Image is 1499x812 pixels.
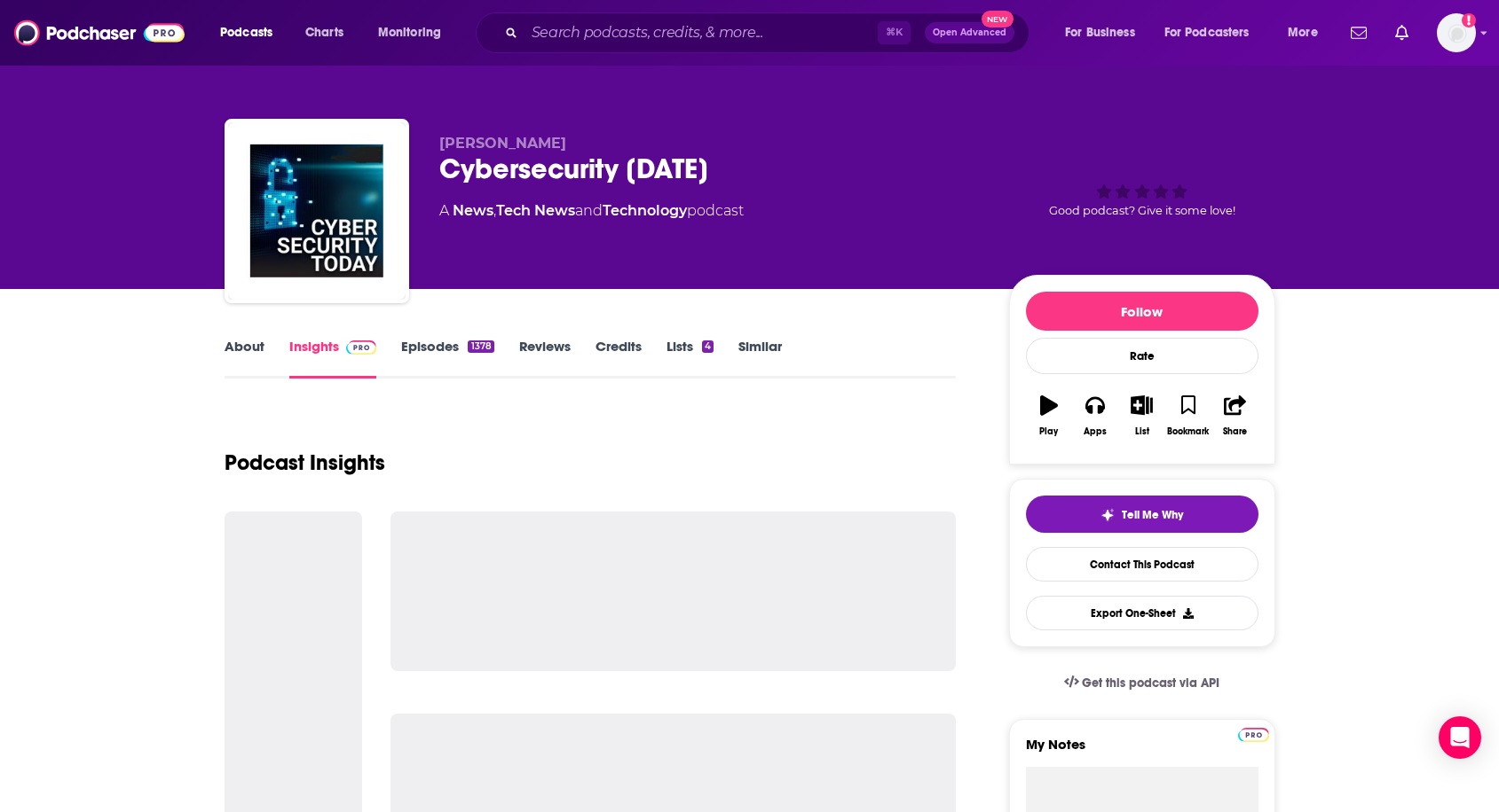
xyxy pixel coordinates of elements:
[439,200,744,222] div: A podcast
[1072,384,1118,448] button: Apps
[14,16,185,50] img: Podchaser - Follow, Share and Rate Podcasts
[1009,135,1275,245] div: Good podcast? Give it some love!
[1238,725,1269,742] a: Pro website
[667,338,714,379] a: Lists4
[1065,20,1135,45] span: For Business
[468,340,493,353] div: 1378
[925,22,1014,43] button: Open AdvancedNew
[1165,384,1211,448] button: Bookmark
[1026,547,1258,582] a: Contact This Podcast
[1223,426,1247,437] div: Share
[220,20,272,45] span: Podcasts
[575,202,603,219] span: and
[1026,338,1258,374] div: Rate
[1122,508,1183,522] span: Tell Me Why
[1050,661,1235,705] a: Get this podcast via API
[1238,728,1269,742] img: Podchaser Pro
[1026,384,1072,448] button: Play
[1439,716,1481,759] div: Open Intercom Messenger
[702,340,714,353] div: 4
[305,20,343,45] span: Charts
[933,28,1006,37] span: Open Advanced
[1049,204,1235,217] span: Good podcast? Give it some love!
[228,122,406,300] img: Cybersecurity Today
[1462,13,1476,27] svg: Add a profile image
[453,202,493,219] a: News
[294,19,354,47] a: Charts
[1211,384,1258,448] button: Share
[1153,19,1275,47] button: open menu
[1437,13,1476,52] img: User Profile
[1026,292,1258,331] button: Follow
[1437,13,1476,52] button: Show profile menu
[493,12,1046,53] div: Search podcasts, credits, & more...
[496,202,575,219] a: Tech News
[1167,426,1209,437] div: Bookmark
[1437,13,1476,52] span: Logged in as patiencebaldacci
[1026,496,1258,533] button: tell me why sparkleTell Me Why
[439,135,566,152] span: [PERSON_NAME]
[208,19,296,47] button: open menu
[346,340,377,355] img: Podchaser Pro
[1039,426,1058,437] div: Play
[1388,18,1416,48] a: Show notifications dropdown
[225,338,264,379] a: About
[738,338,782,379] a: Similar
[1026,736,1258,767] label: My Notes
[1101,508,1115,522] img: tell me why sparkle
[401,338,493,379] a: Episodes1378
[1275,19,1340,47] button: open menu
[1082,675,1219,691] span: Get this podcast via API
[366,19,464,47] button: open menu
[1053,19,1157,47] button: open menu
[878,21,911,44] span: ⌘ K
[525,19,878,47] input: Search podcasts, credits, & more...
[1288,20,1318,45] span: More
[289,338,377,379] a: InsightsPodchaser Pro
[1118,384,1164,448] button: List
[1084,426,1107,437] div: Apps
[225,449,385,476] h1: Podcast Insights
[1344,18,1374,48] a: Show notifications dropdown
[603,202,687,219] a: Technology
[1026,596,1258,630] button: Export One-Sheet
[519,338,571,379] a: Reviews
[1135,426,1149,437] div: List
[493,202,496,219] span: ,
[596,338,642,379] a: Credits
[378,20,441,45] span: Monitoring
[982,11,1014,27] span: New
[1164,20,1250,45] span: For Podcasters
